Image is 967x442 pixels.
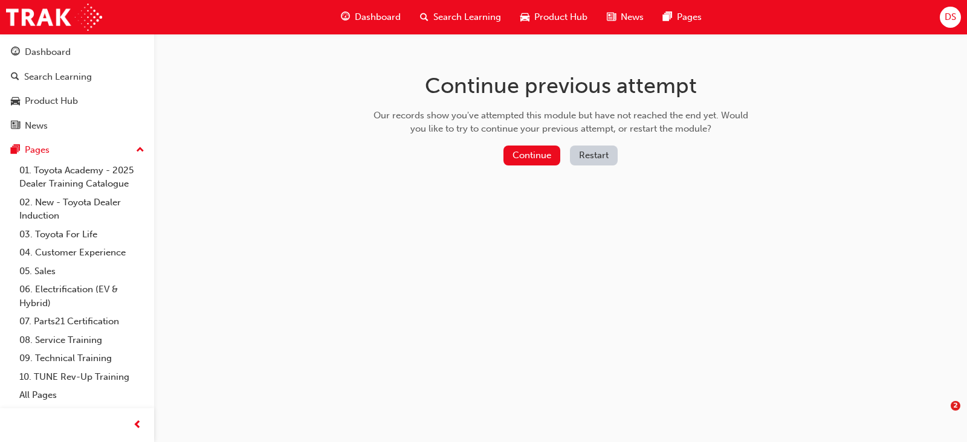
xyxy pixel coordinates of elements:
div: Dashboard [25,45,71,59]
iframe: Intercom live chat [926,401,955,430]
a: pages-iconPages [653,5,711,30]
button: Continue [503,146,560,165]
span: Pages [677,10,702,24]
a: 05. Sales [15,262,149,281]
div: Our records show you've attempted this module but have not reached the end yet. Would you like to... [369,109,752,136]
button: Restart [570,146,618,165]
a: 08. Service Training [15,331,149,350]
a: news-iconNews [597,5,653,30]
a: 02. New - Toyota Dealer Induction [15,193,149,225]
span: news-icon [11,121,20,132]
div: News [25,119,48,133]
h1: Continue previous attempt [369,72,752,99]
a: 10. TUNE Rev-Up Training [15,368,149,386]
span: DS [945,10,956,24]
a: Search Learning [5,66,149,88]
span: guage-icon [11,47,20,58]
span: guage-icon [341,10,350,25]
span: pages-icon [11,145,20,156]
a: 03. Toyota For Life [15,225,149,244]
a: 04. Customer Experience [15,243,149,262]
a: car-iconProduct Hub [511,5,597,30]
span: up-icon [136,143,144,158]
span: Dashboard [355,10,401,24]
a: guage-iconDashboard [331,5,410,30]
img: Trak [6,4,102,31]
span: news-icon [607,10,616,25]
button: DashboardSearch LearningProduct HubNews [5,39,149,139]
div: Product Hub [25,94,78,108]
span: Product Hub [534,10,587,24]
a: Dashboard [5,41,149,63]
a: All Pages [15,386,149,405]
button: Pages [5,139,149,161]
span: Search Learning [433,10,501,24]
span: 2 [951,401,960,411]
span: News [621,10,644,24]
a: 06. Electrification (EV & Hybrid) [15,280,149,312]
span: car-icon [520,10,529,25]
a: News [5,115,149,137]
a: 01. Toyota Academy - 2025 Dealer Training Catalogue [15,161,149,193]
a: Product Hub [5,90,149,112]
span: search-icon [420,10,429,25]
span: car-icon [11,96,20,107]
span: search-icon [11,72,19,83]
div: Pages [25,143,50,157]
button: DS [940,7,961,28]
span: prev-icon [133,418,142,433]
span: pages-icon [663,10,672,25]
a: 07. Parts21 Certification [15,312,149,331]
a: search-iconSearch Learning [410,5,511,30]
a: 09. Technical Training [15,349,149,368]
div: Search Learning [24,70,92,84]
